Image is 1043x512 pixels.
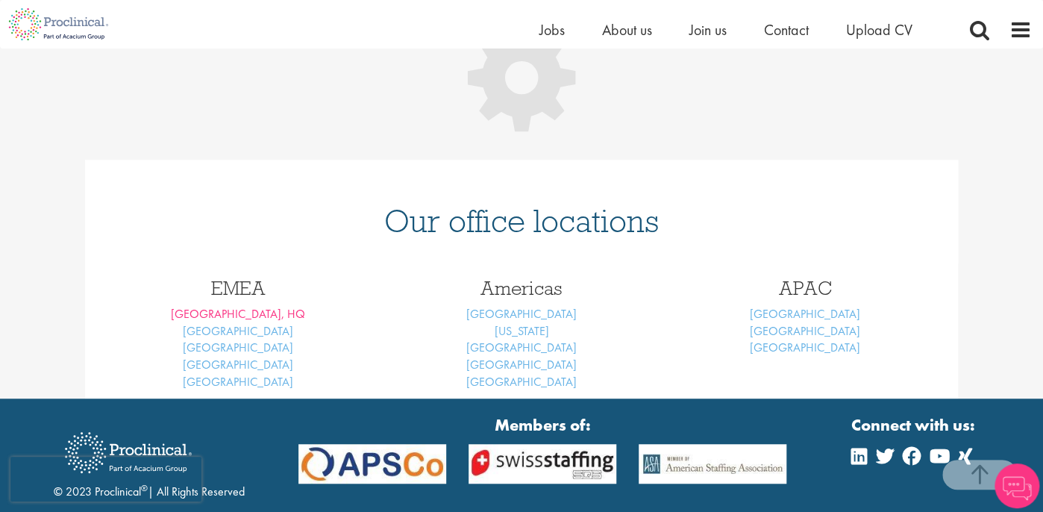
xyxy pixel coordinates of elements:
[466,306,577,322] a: [GEOGRAPHIC_DATA]
[750,306,860,322] a: [GEOGRAPHIC_DATA]
[689,20,727,40] a: Join us
[391,278,652,298] h3: Americas
[851,413,978,437] strong: Connect with us:
[466,340,577,355] a: [GEOGRAPHIC_DATA]
[674,278,936,298] h3: APAC
[183,374,293,390] a: [GEOGRAPHIC_DATA]
[54,421,245,501] div: © 2023 Proclinical | All Rights Reserved
[107,205,936,237] h1: Our office locations
[183,323,293,339] a: [GEOGRAPHIC_DATA]
[183,340,293,355] a: [GEOGRAPHIC_DATA]
[846,20,912,40] a: Upload CV
[298,413,786,437] strong: Members of:
[750,323,860,339] a: [GEOGRAPHIC_DATA]
[107,278,369,298] h3: EMEA
[171,306,305,322] a: [GEOGRAPHIC_DATA], HQ
[466,357,577,372] a: [GEOGRAPHIC_DATA]
[627,444,798,483] img: APSCo
[750,340,860,355] a: [GEOGRAPHIC_DATA]
[495,323,549,339] a: [US_STATE]
[54,422,203,484] img: Proclinical Recruitment
[183,357,293,372] a: [GEOGRAPHIC_DATA]
[10,457,201,502] iframe: reCAPTCHA
[457,444,627,483] img: APSCo
[764,20,809,40] a: Contact
[466,374,577,390] a: [GEOGRAPHIC_DATA]
[602,20,652,40] a: About us
[539,20,565,40] a: Jobs
[287,444,457,483] img: APSCo
[995,463,1039,508] img: Chatbot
